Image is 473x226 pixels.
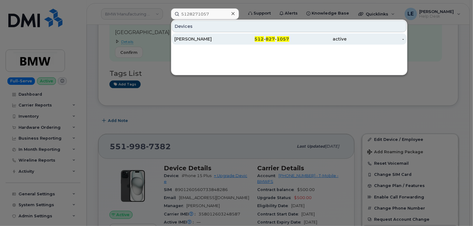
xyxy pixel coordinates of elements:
div: [PERSON_NAME] [174,36,232,42]
div: Devices [172,20,407,32]
span: 827 [266,36,275,42]
div: - - [232,36,289,42]
iframe: Messenger Launcher [446,199,468,221]
span: 512 [255,36,264,42]
span: 1057 [277,36,289,42]
input: Find something... [171,8,239,20]
a: [PERSON_NAME]512-827-1057active- [172,33,407,45]
div: - [347,36,404,42]
div: active [289,36,347,42]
